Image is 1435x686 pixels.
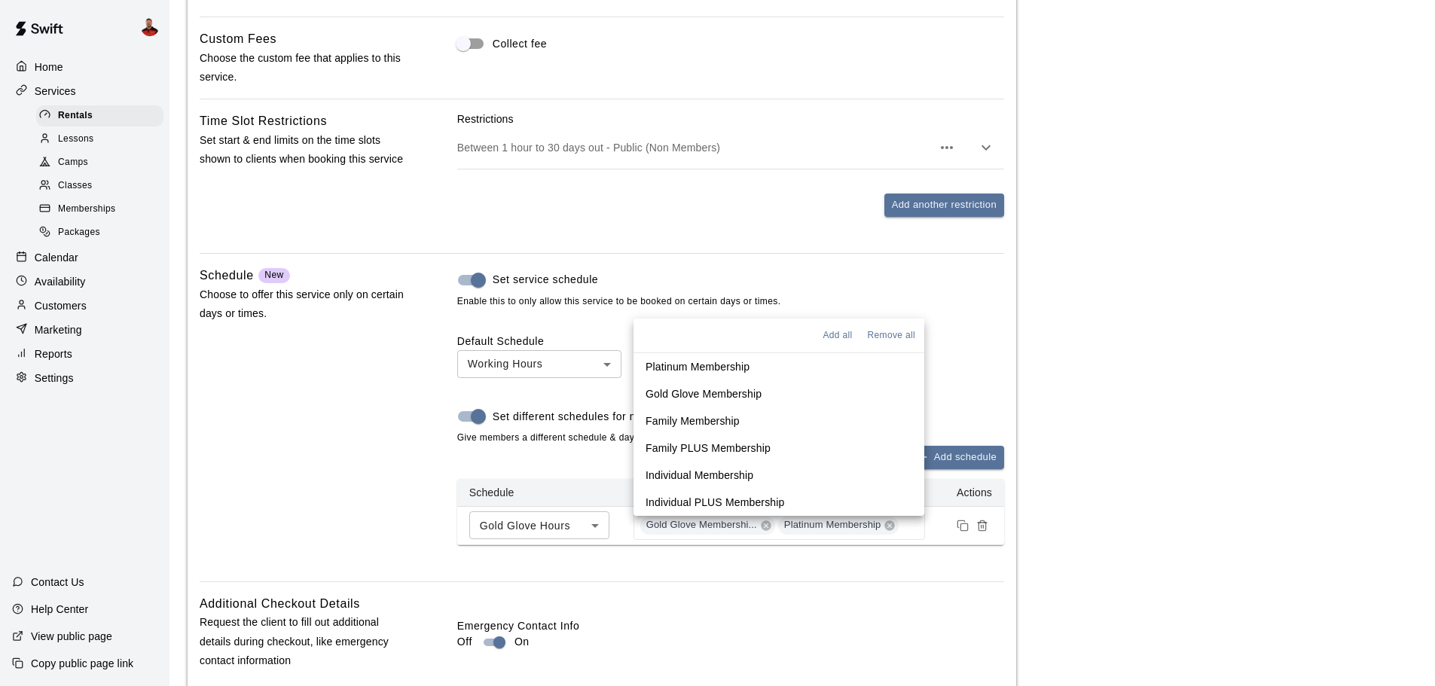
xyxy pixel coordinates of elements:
[36,175,163,197] div: Classes
[58,132,94,147] span: Lessons
[200,49,409,87] p: Choose the custom fee that applies to this service.
[640,518,763,532] span: Gold Glove Membershi...
[778,518,887,532] span: Platinum Membership
[58,108,93,123] span: Rentals
[12,343,157,365] a: Reports
[58,202,115,217] span: Memberships
[457,479,621,507] th: Schedule
[469,511,609,539] div: Gold Glove Hours
[457,431,1004,446] span: Give members a different schedule & days/times of access than the public
[35,84,76,99] p: Services
[36,151,169,175] a: Camps
[12,246,157,269] a: Calendar
[953,516,972,535] button: Duplicate price
[457,335,545,347] label: Default Schedule
[36,198,169,221] a: Memberships
[264,270,283,280] span: New
[58,178,92,194] span: Classes
[200,285,409,323] p: Choose to offer this service only on certain days or times.
[200,613,409,670] p: Request the client to fill out additional details during checkout, like emergency contact informa...
[457,350,621,378] div: Working Hours
[646,495,784,510] p: Individual PLUS Membership
[493,272,598,288] span: Set service schedule
[937,479,1004,507] th: Actions
[35,274,86,289] p: Availability
[865,325,918,346] button: Remove all
[778,517,899,535] div: Platinum Membership
[58,225,100,240] span: Packages
[200,29,276,49] h6: Custom Fees
[621,479,938,507] th: Memberships
[31,575,84,590] p: Contact Us
[36,222,163,243] div: Packages
[646,413,740,428] p: Family Membership
[457,294,1004,309] span: Enable this to only allow this service to be booked on certain days or times.
[141,18,159,36] img: Ryan Nail
[457,618,1004,633] label: Emergency Contact Info
[35,298,87,313] p: Customers
[493,409,676,425] span: Set different schedules for members
[36,221,169,245] a: Packages
[35,250,78,265] p: Calendar
[514,634,530,650] p: On
[36,175,169,198] a: Classes
[35,322,82,337] p: Marketing
[200,266,254,285] h6: Schedule
[457,111,1004,127] p: Restrictions
[646,386,762,401] p: Gold Glove Membership
[35,59,63,75] p: Home
[457,127,1004,169] div: Between 1 hour to 30 days out - Public (Non Members)
[457,140,932,155] p: Between 1 hour to 30 days out - Public (Non Members)
[884,194,1004,217] button: Add another restriction
[36,199,163,220] div: Memberships
[200,131,409,169] p: Set start & end limits on the time slots shown to clients when booking this service
[36,105,163,127] div: Rentals
[646,441,771,456] p: Family PLUS Membership
[12,294,157,317] a: Customers
[12,80,157,102] a: Services
[12,367,157,389] a: Settings
[36,129,163,150] div: Lessons
[36,104,169,127] a: Rentals
[12,319,157,341] a: Marketing
[640,517,775,535] div: Gold Glove Membershi...
[36,152,163,173] div: Camps
[35,346,72,361] p: Reports
[31,656,133,671] p: Copy public page link
[457,634,472,650] p: Off
[646,468,753,483] p: Individual Membership
[31,602,88,617] p: Help Center
[200,111,327,131] h6: Time Slot Restrictions
[35,370,74,386] p: Settings
[36,127,169,151] a: Lessons
[909,446,1004,469] button: Add schedule
[200,594,360,614] h6: Additional Checkout Details
[972,516,992,535] button: Remove price
[138,12,169,42] div: Ryan Nail
[58,155,88,170] span: Camps
[646,359,750,374] p: Platinum Membership
[12,270,157,293] a: Availability
[31,629,112,644] p: View public page
[12,56,157,78] a: Home
[493,36,547,52] span: Collect fee
[820,325,855,346] button: Add all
